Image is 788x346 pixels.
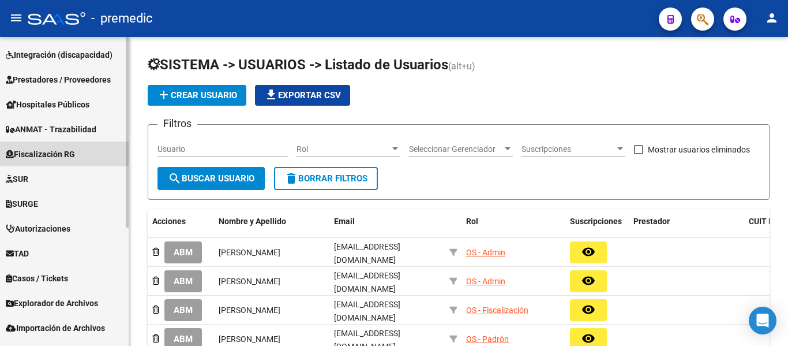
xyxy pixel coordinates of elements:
span: Seleccionar Gerenciador [409,144,502,154]
button: Crear Usuario [148,85,246,106]
button: Exportar CSV [255,85,350,106]
span: Fiscalización RG [6,148,75,161]
span: SURGE [6,198,38,210]
mat-icon: menu [9,11,23,25]
span: ABM [174,334,193,345]
span: ABM [174,306,193,316]
h3: Filtros [157,116,197,132]
div: Open Intercom Messenger [749,307,776,334]
datatable-header-cell: Suscripciones [565,209,629,247]
span: Explorador de Archivos [6,297,98,310]
span: Mostrar usuarios eliminados [648,143,750,157]
span: Acciones [152,217,186,226]
span: [PERSON_NAME] [219,334,280,344]
span: [EMAIL_ADDRESS][DOMAIN_NAME] [334,300,400,322]
span: SUR [6,173,28,185]
button: ABM [164,241,202,263]
span: Exportar CSV [264,90,341,101]
span: Prestadores / Proveedores [6,73,111,86]
mat-icon: file_download [264,88,278,102]
span: [EMAIL_ADDRESS][DOMAIN_NAME] [334,271,400,293]
datatable-header-cell: Email [329,209,445,247]
span: Buscar Usuario [168,173,254,184]
span: Autorizaciones [6,222,70,235]
span: Rol [297,144,390,154]
span: Casos / Tickets [6,272,68,285]
button: Borrar Filtros [274,167,378,190]
span: ABM [174,277,193,287]
span: Nombre y Apellido [219,217,286,226]
span: Integración (discapacidad) [6,49,112,61]
div: OS - Admin [466,246,505,259]
span: Importación de Archivos [6,322,105,334]
span: Email [334,217,355,226]
span: Suscripciones [570,217,622,226]
datatable-header-cell: Nombre y Apellido [214,209,329,247]
span: Hospitales Públicos [6,98,89,111]
span: (alt+u) [448,61,475,72]
span: [PERSON_NAME] [219,306,280,315]
span: [PERSON_NAME] [219,277,280,286]
div: OS - Fiscalización [466,304,528,317]
span: ANMAT - Trazabilidad [6,123,96,136]
button: Buscar Usuario [157,167,265,190]
mat-icon: delete [284,172,298,185]
mat-icon: remove_red_eye [581,245,595,259]
span: Rol [466,217,478,226]
span: [PERSON_NAME] [219,248,280,257]
mat-icon: remove_red_eye [581,274,595,288]
div: OS - Padrón [466,333,509,346]
span: - premedic [91,6,153,31]
mat-icon: search [168,172,182,185]
span: Prestador [633,217,670,226]
span: Borrar Filtros [284,173,367,184]
span: SISTEMA -> USUARIOS -> Listado de Usuarios [148,57,448,73]
mat-icon: remove_red_eye [581,303,595,317]
button: ABM [164,299,202,321]
button: ABM [164,270,202,292]
mat-icon: remove_red_eye [581,332,595,345]
span: ABM [174,248,193,258]
span: Crear Usuario [157,90,237,101]
div: OS - Admin [466,275,505,288]
datatable-header-cell: Rol [461,209,565,247]
mat-icon: add [157,88,171,102]
mat-icon: person [765,11,779,25]
span: Suscripciones [521,144,615,154]
datatable-header-cell: Prestador [629,209,744,247]
span: [EMAIL_ADDRESS][DOMAIN_NAME] [334,242,400,265]
datatable-header-cell: Acciones [148,209,214,247]
span: TAD [6,247,29,260]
